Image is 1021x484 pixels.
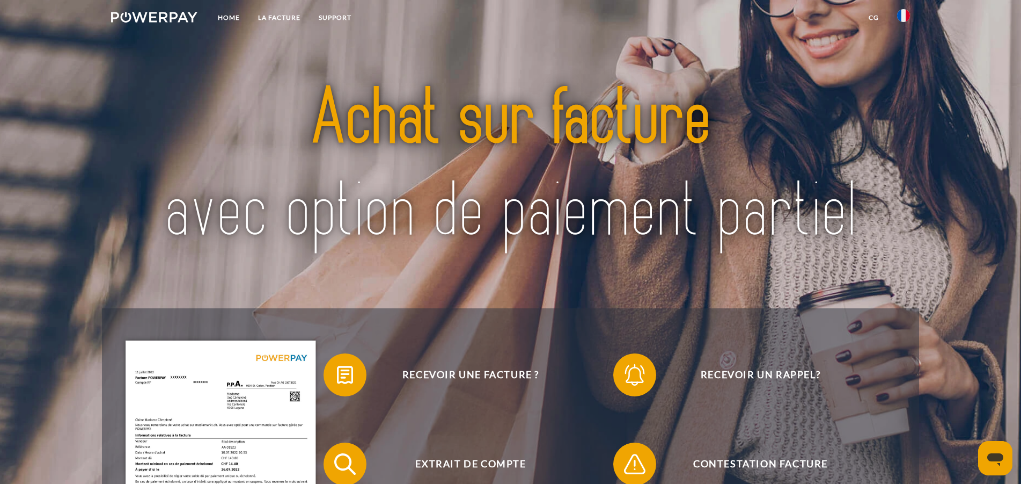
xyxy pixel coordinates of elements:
a: Home [209,8,249,27]
span: Recevoir un rappel? [629,353,892,396]
button: Recevoir un rappel? [613,353,892,396]
iframe: Bouton de lancement de la fenêtre de messagerie [978,441,1012,475]
img: qb_bell.svg [621,362,648,388]
button: Recevoir une facture ? [324,353,603,396]
a: LA FACTURE [249,8,310,27]
img: title-powerpay_fr.svg [151,48,870,283]
img: qb_warning.svg [621,451,648,478]
a: CG [860,8,888,27]
img: qb_search.svg [332,451,358,478]
img: fr [897,9,910,22]
img: logo-powerpay-white.svg [111,12,197,23]
img: qb_bill.svg [332,362,358,388]
span: Recevoir une facture ? [339,353,602,396]
a: Support [310,8,361,27]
